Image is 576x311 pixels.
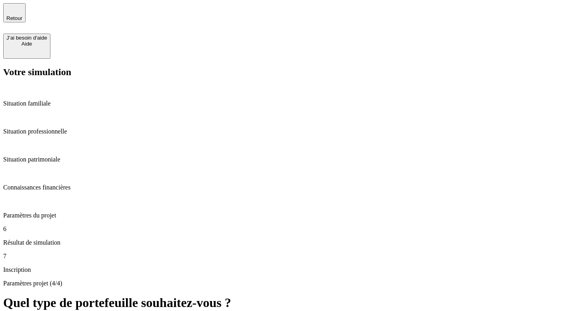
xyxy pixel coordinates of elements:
div: J’ai besoin d'aide [6,35,47,41]
button: J’ai besoin d'aideAide [3,34,50,59]
button: Retour [3,3,26,22]
span: Retour [6,15,22,21]
p: Paramètres du projet [3,212,573,219]
p: Paramètres projet (4/4) [3,280,573,287]
p: Situation professionnelle [3,128,573,135]
p: 7 [3,253,573,260]
h2: Votre simulation [3,67,573,78]
p: Connaissances financières [3,184,573,191]
div: Aide [6,41,47,47]
p: Résultat de simulation [3,239,573,246]
p: 6 [3,225,573,233]
p: Situation patrimoniale [3,156,573,163]
h1: Quel type de portefeuille souhaitez-vous ? [3,295,573,310]
p: Inscription [3,266,573,273]
p: Situation familiale [3,100,573,107]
